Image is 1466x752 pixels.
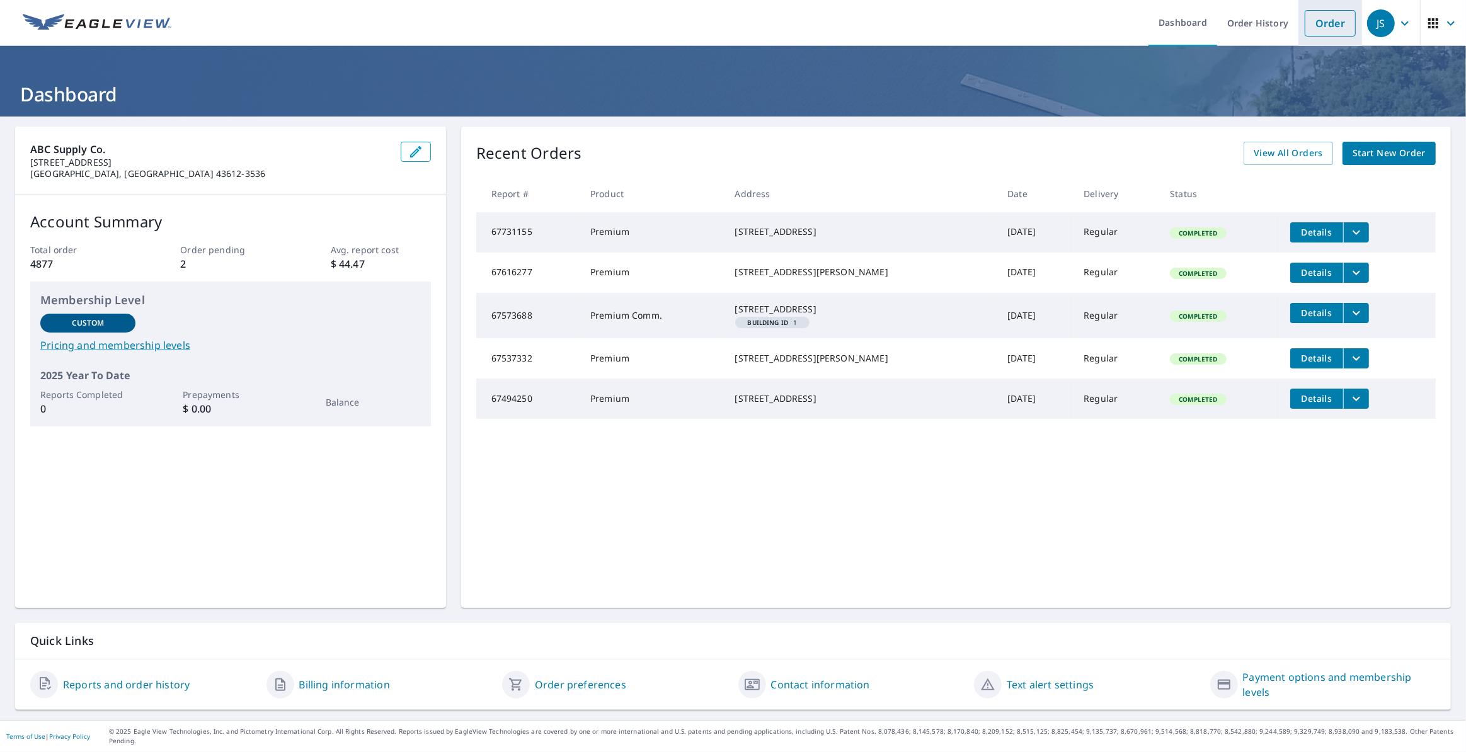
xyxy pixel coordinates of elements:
[476,175,580,212] th: Report #
[30,633,1436,649] p: Quick Links
[23,14,171,33] img: EV Logo
[580,212,724,253] td: Premium
[580,379,724,419] td: Premium
[997,338,1074,379] td: [DATE]
[326,396,421,409] p: Balance
[1343,263,1369,283] button: filesDropdownBtn-67616277
[30,256,130,271] p: 4877
[735,303,988,316] div: [STREET_ADDRESS]
[72,317,105,329] p: Custom
[771,677,870,692] a: Contact information
[1290,303,1343,323] button: detailsBtn-67573688
[331,243,431,256] p: Avg. report cost
[30,210,431,233] p: Account Summary
[580,293,724,338] td: Premium Comm.
[40,338,421,353] a: Pricing and membership levels
[1367,9,1395,37] div: JS
[740,319,805,326] span: 1
[1074,338,1160,379] td: Regular
[725,175,998,212] th: Address
[1171,229,1225,237] span: Completed
[1007,677,1094,692] a: Text alert settings
[580,175,724,212] th: Product
[580,253,724,293] td: Premium
[476,253,580,293] td: 67616277
[1074,175,1160,212] th: Delivery
[183,388,278,401] p: Prepayments
[997,293,1074,338] td: [DATE]
[1298,392,1336,404] span: Details
[1343,142,1436,165] a: Start New Order
[735,352,988,365] div: [STREET_ADDRESS][PERSON_NAME]
[183,401,278,416] p: $ 0.00
[1171,395,1225,404] span: Completed
[1244,142,1333,165] a: View All Orders
[180,243,280,256] p: Order pending
[1343,389,1369,409] button: filesDropdownBtn-67494250
[1298,266,1336,278] span: Details
[1343,222,1369,242] button: filesDropdownBtn-67731155
[1254,145,1323,161] span: View All Orders
[1298,352,1336,364] span: Details
[1171,312,1225,321] span: Completed
[30,168,391,179] p: [GEOGRAPHIC_DATA], [GEOGRAPHIC_DATA] 43612-3536
[40,401,135,416] p: 0
[476,293,580,338] td: 67573688
[40,388,135,401] p: Reports Completed
[1171,269,1225,278] span: Completed
[40,368,421,383] p: 2025 Year To Date
[1305,10,1356,37] a: Order
[1343,303,1369,323] button: filesDropdownBtn-67573688
[997,379,1074,419] td: [DATE]
[580,338,724,379] td: Premium
[1290,222,1343,242] button: detailsBtn-67731155
[109,727,1460,746] p: © 2025 Eagle View Technologies, Inc. and Pictometry International Corp. All Rights Reserved. Repo...
[30,243,130,256] p: Total order
[476,379,580,419] td: 67494250
[15,81,1451,107] h1: Dashboard
[6,732,45,741] a: Terms of Use
[735,392,988,405] div: [STREET_ADDRESS]
[30,142,391,157] p: ABC Supply Co.
[63,677,190,692] a: Reports and order history
[1074,293,1160,338] td: Regular
[997,253,1074,293] td: [DATE]
[30,157,391,168] p: [STREET_ADDRESS]
[1290,348,1343,368] button: detailsBtn-67537332
[1074,379,1160,419] td: Regular
[735,266,988,278] div: [STREET_ADDRESS][PERSON_NAME]
[997,212,1074,253] td: [DATE]
[1343,348,1369,368] button: filesDropdownBtn-67537332
[40,292,421,309] p: Membership Level
[997,175,1074,212] th: Date
[1290,389,1343,409] button: detailsBtn-67494250
[180,256,280,271] p: 2
[1353,145,1426,161] span: Start New Order
[331,256,431,271] p: $ 44.47
[1298,226,1336,238] span: Details
[748,319,789,326] em: Building ID
[1243,669,1436,700] a: Payment options and membership levels
[1074,212,1160,253] td: Regular
[476,212,580,253] td: 67731155
[6,732,90,740] p: |
[1290,263,1343,283] button: detailsBtn-67616277
[735,225,988,238] div: [STREET_ADDRESS]
[1298,307,1336,319] span: Details
[1074,253,1160,293] td: Regular
[49,732,90,741] a: Privacy Policy
[1160,175,1280,212] th: Status
[476,142,582,165] p: Recent Orders
[476,338,580,379] td: 67537332
[535,677,626,692] a: Order preferences
[299,677,390,692] a: Billing information
[1171,355,1225,363] span: Completed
